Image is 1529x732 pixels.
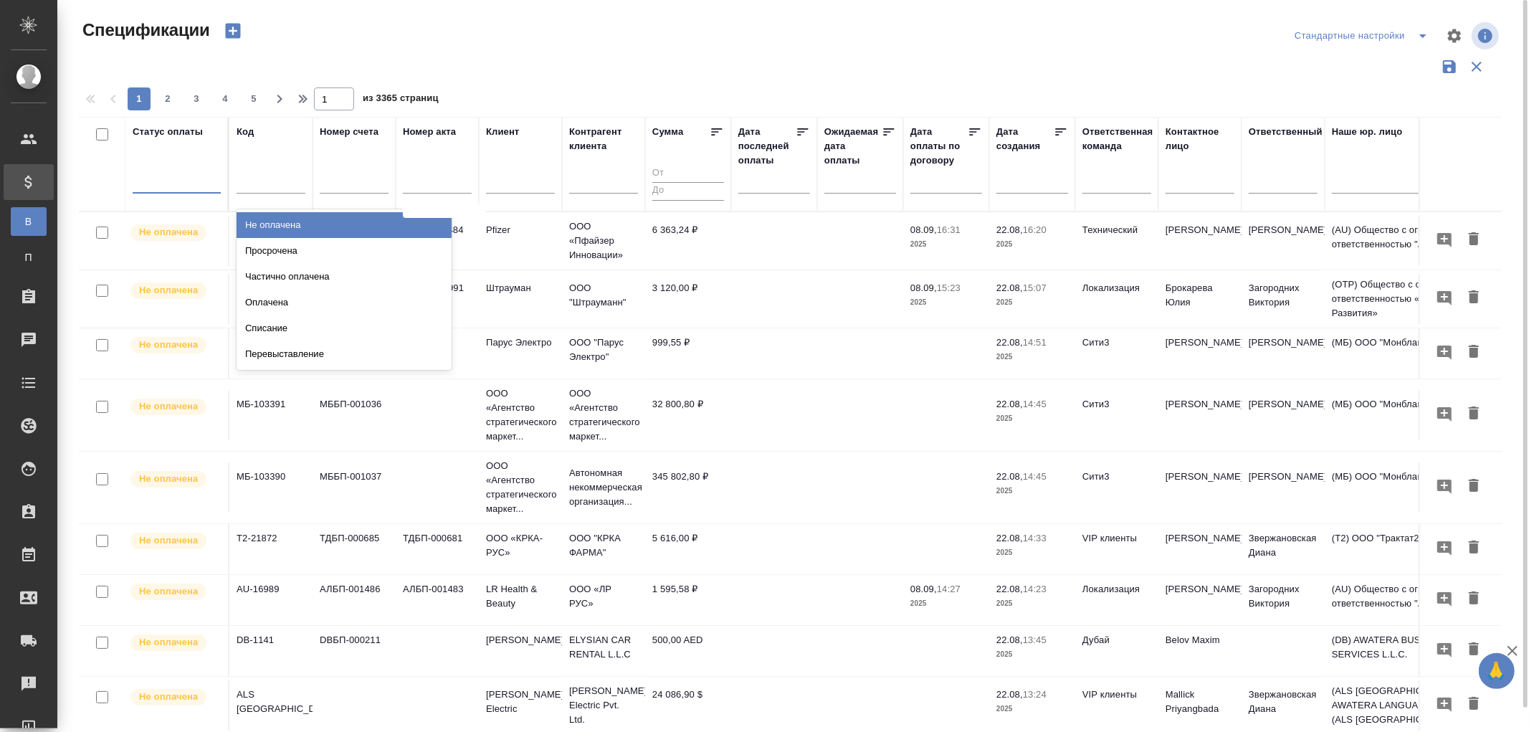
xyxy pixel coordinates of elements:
[645,328,731,379] td: 999,55 ₽
[569,386,638,444] p: ООО «Агентство стратегического маркет...
[156,87,179,110] button: 2
[910,596,982,611] p: 2025
[216,19,250,43] button: Создать
[486,688,555,716] p: [PERSON_NAME] Electric
[996,634,1023,645] p: 22.08,
[229,274,313,324] td: OTP-13061
[11,207,47,236] a: В
[214,87,237,110] button: 4
[652,165,724,183] input: От
[486,386,555,444] p: ООО «Агентство стратегического маркет...
[1158,626,1242,676] td: Belov Maxim
[1023,471,1047,482] p: 14:45
[1472,22,1502,49] span: Посмотреть информацию
[1462,401,1486,427] button: Удалить
[313,524,396,574] td: ТДБП-000685
[910,584,937,594] p: 08.09,
[242,87,265,110] button: 5
[1325,524,1497,574] td: (Т2) ООО "Трактат24"
[1462,691,1486,718] button: Удалить
[569,281,638,310] p: ООО "Штрауманн"
[363,90,439,110] span: из 3365 страниц
[996,647,1068,662] p: 2025
[79,19,210,42] span: Спецификации
[237,238,452,264] div: Просрочена
[1158,216,1242,266] td: [PERSON_NAME]
[569,684,638,727] p: [PERSON_NAME] Electric Pvt. Ltd.
[569,633,638,662] p: ELYSIAN CAR RENTAL L.L.C
[1242,390,1325,440] td: [PERSON_NAME]
[1249,125,1323,139] div: Ответственный
[1242,274,1325,324] td: Загородних Виктория
[229,575,313,625] td: AU-16989
[910,224,937,235] p: 08.09,
[486,582,555,611] p: LR Health & Beauty
[996,295,1068,310] p: 2025
[313,462,396,513] td: МББП-001037
[1462,535,1486,561] button: Удалить
[996,337,1023,348] p: 22.08,
[1158,462,1242,513] td: [PERSON_NAME]
[569,582,638,611] p: ООО «ЛР РУС»
[1485,656,1509,686] span: 🙏
[996,689,1023,700] p: 22.08,
[486,125,519,139] div: Клиент
[1242,462,1325,513] td: [PERSON_NAME]
[996,533,1023,543] p: 22.08,
[486,531,555,560] p: ООО «КРКА-РУС»
[1462,339,1486,366] button: Удалить
[1023,399,1047,409] p: 14:45
[738,125,796,168] div: Дата последней оплаты
[1242,524,1325,574] td: Звержановская Диана
[1158,274,1242,324] td: Брокарева Юлия
[1075,328,1158,379] td: Сити3
[1023,224,1047,235] p: 16:20
[1462,586,1486,612] button: Удалить
[1082,125,1153,153] div: Ответственная команда
[1332,125,1403,139] div: Наше юр. лицо
[910,125,968,168] div: Дата оплаты по договору
[910,282,937,293] p: 08.09,
[910,295,982,310] p: 2025
[569,531,638,560] p: ООО "КРКА ФАРМА"
[139,399,198,414] p: Не оплачена
[1325,270,1497,328] td: (OTP) Общество с ограниченной ответственностью «Вектор Развития»
[313,626,396,676] td: DBБП-000211
[1166,125,1234,153] div: Контактное лицо
[396,575,479,625] td: АЛБП-001483
[910,237,982,252] p: 2025
[237,341,452,367] div: Перевыставление
[139,635,198,650] p: Не оплачена
[824,125,882,168] div: Ожидаемая дата оплаты
[1075,575,1158,625] td: Локализация
[486,459,555,516] p: ООО «Агентство стратегического маркет...
[1325,216,1497,266] td: (AU) Общество с ограниченной ответственностью "АЛС"
[133,125,203,139] div: Статус оплаты
[1075,390,1158,440] td: Сити3
[237,315,452,341] div: Списание
[1023,689,1047,700] p: 13:24
[237,264,452,290] div: Частично оплачена
[486,281,555,295] p: Штрауман
[996,471,1023,482] p: 22.08,
[1242,575,1325,625] td: Загородних Виктория
[1325,462,1497,513] td: (МБ) ООО "Монблан"
[937,224,961,235] p: 16:31
[1325,626,1497,676] td: (DB) AWATERA BUSINESSMEN SERVICES L.L.C.
[645,524,731,574] td: 5 616,00 ₽
[1291,24,1437,47] div: split button
[645,680,731,731] td: 24 086,90 $
[156,92,179,106] span: 2
[1075,524,1158,574] td: VIP клиенты
[237,212,452,238] div: Не оплачена
[1075,274,1158,324] td: Локализация
[652,125,683,139] div: Сумма
[1158,680,1242,731] td: Mallick Priyangbada
[1158,575,1242,625] td: [PERSON_NAME]
[996,399,1023,409] p: 22.08,
[237,125,254,139] div: Код
[1075,626,1158,676] td: Дубай
[937,584,961,594] p: 14:27
[645,390,731,440] td: 32 800,80 ₽
[139,283,198,298] p: Не оплачена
